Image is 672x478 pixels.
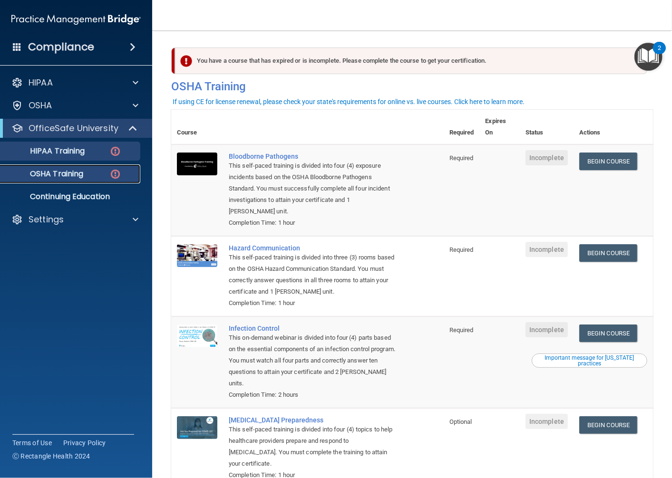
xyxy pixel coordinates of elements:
a: Bloodborne Pathogens [229,153,396,160]
h4: Compliance [28,40,94,54]
span: Required [449,246,474,253]
p: Settings [29,214,64,225]
th: Status [520,110,574,144]
th: Actions [574,110,653,144]
span: Ⓒ Rectangle Health 2024 [12,451,90,461]
span: Incomplete [526,150,568,165]
div: This self-paced training is divided into three (3) rooms based on the OSHA Hazard Communication S... [229,252,396,297]
div: Important message for [US_STATE] practices [533,355,646,366]
p: OfficeSafe University [29,123,118,134]
span: Incomplete [526,414,568,429]
a: Hazard Communication [229,244,396,252]
a: Settings [11,214,138,225]
div: You have a course that has expired or is incomplete. Please complete the course to get your certi... [175,48,647,74]
p: HIPAA [29,77,53,88]
button: Open Resource Center, 2 new notifications [634,43,662,71]
p: OSHA [29,100,52,111]
div: Completion Time: 2 hours [229,389,396,401]
a: [MEDICAL_DATA] Preparedness [229,416,396,424]
a: OfficeSafe University [11,123,138,134]
div: Completion Time: 1 hour [229,217,396,229]
img: PMB logo [11,10,141,29]
p: OSHA Training [6,169,83,179]
img: danger-circle.6113f641.png [109,145,121,157]
span: Incomplete [526,322,568,337]
a: OSHA [11,100,138,111]
th: Expires On [480,110,520,144]
a: HIPAA [11,77,138,88]
img: danger-circle.6113f641.png [109,168,121,180]
div: If using CE for license renewal, please check your state's requirements for online vs. live cours... [173,98,525,105]
div: This self-paced training is divided into four (4) exposure incidents based on the OSHA Bloodborne... [229,160,396,217]
th: Required [444,110,480,144]
a: Terms of Use [12,438,52,448]
p: HIPAA Training [6,146,85,156]
img: exclamation-circle-solid-danger.72ef9ffc.png [180,55,192,67]
span: Required [449,154,474,162]
a: Infection Control [229,325,396,332]
div: 2 [658,48,661,60]
div: Completion Time: 1 hour [229,297,396,309]
h4: OSHA Training [171,80,653,93]
div: This on-demand webinar is divided into four (4) parts based on the essential components of an inf... [229,332,396,389]
th: Course [171,110,223,144]
div: This self-paced training is divided into four (4) topics to help healthcare providers prepare and... [229,424,396,469]
button: If using CE for license renewal, please check your state's requirements for online vs. live cours... [171,97,526,106]
a: Begin Course [579,244,637,262]
a: Begin Course [579,325,637,342]
span: Required [449,326,474,334]
a: Begin Course [579,153,637,170]
span: Optional [449,418,472,425]
a: Begin Course [579,416,637,434]
p: Continuing Education [6,192,136,201]
button: Read this if you are a dental practitioner in the state of CA [532,354,647,368]
a: Privacy Policy [63,438,106,448]
span: Incomplete [526,242,568,257]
